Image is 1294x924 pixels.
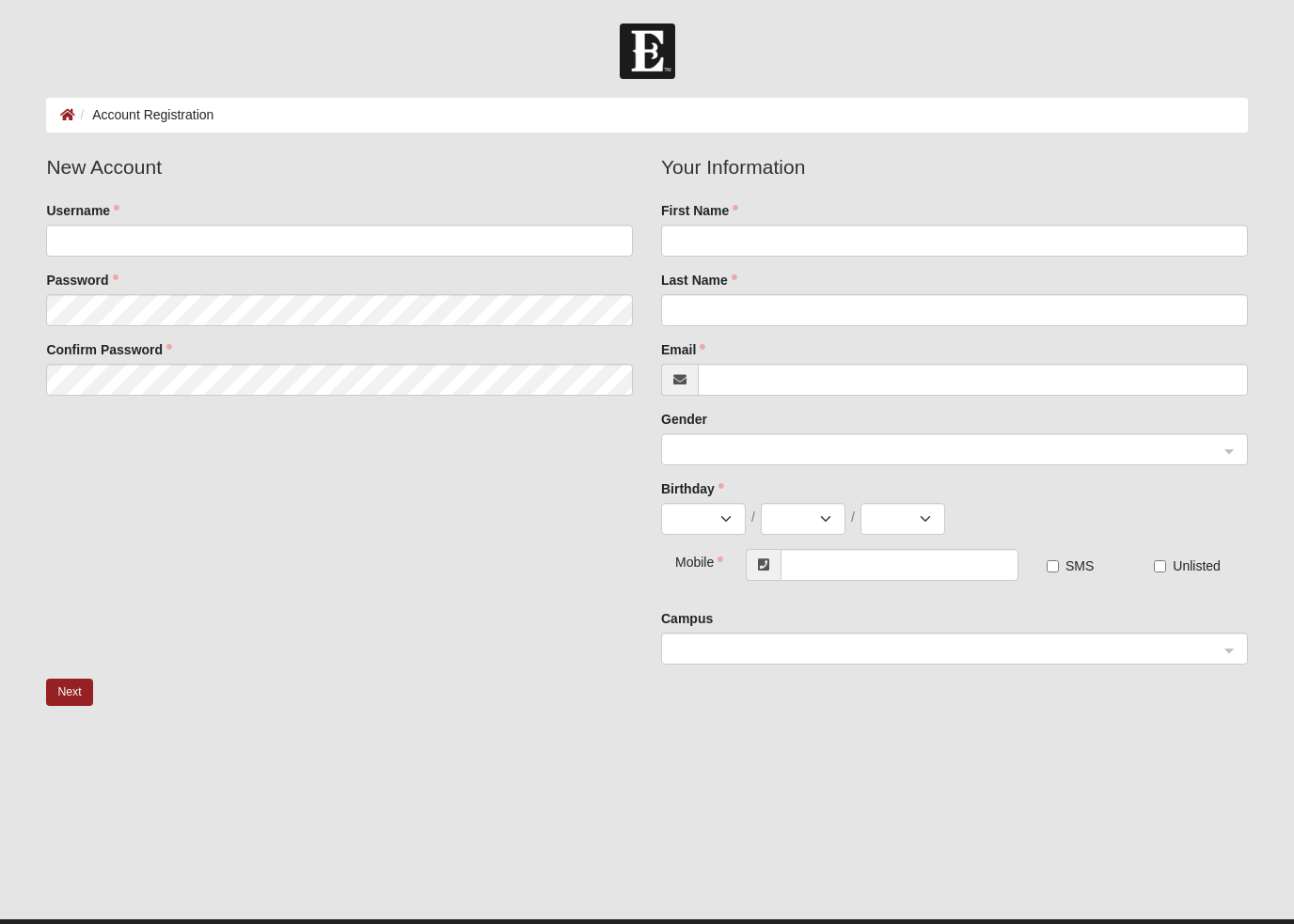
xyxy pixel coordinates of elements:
[661,479,724,498] label: Birthday
[46,152,633,182] legend: New Account
[46,679,92,706] button: Next
[661,549,710,572] div: Mobile
[851,508,855,526] span: /
[661,271,737,290] label: Last Name
[1047,560,1059,572] input: SMS
[46,201,119,220] label: Username
[661,609,713,628] label: Campus
[75,105,213,125] li: Account Registration
[751,508,755,526] span: /
[46,271,118,290] label: Password
[661,152,1248,182] legend: Your Information
[661,340,705,359] label: Email
[1065,558,1094,573] span: SMS
[661,410,707,429] label: Gender
[1154,560,1166,572] input: Unlisted
[46,340,172,359] label: Confirm Password
[620,23,675,79] img: Church of Eleven22 Logo
[1173,558,1221,573] span: Unlisted
[661,201,738,220] label: First Name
